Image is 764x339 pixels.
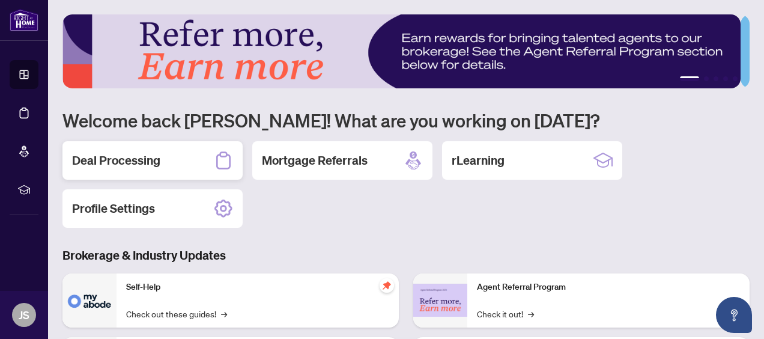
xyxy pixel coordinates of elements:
[704,76,709,81] button: 2
[477,307,534,320] a: Check it out!→
[733,76,738,81] button: 5
[413,284,467,317] img: Agent Referral Program
[72,152,160,169] h2: Deal Processing
[528,307,534,320] span: →
[62,273,117,328] img: Self-Help
[10,9,38,31] img: logo
[62,14,741,88] img: Slide 0
[19,307,29,323] span: JS
[62,109,750,132] h1: Welcome back [PERSON_NAME]! What are you working on [DATE]?
[126,307,227,320] a: Check out these guides!→
[221,307,227,320] span: →
[716,297,752,333] button: Open asap
[477,281,740,294] p: Agent Referral Program
[262,152,368,169] h2: Mortgage Referrals
[126,281,389,294] p: Self-Help
[62,247,750,264] h3: Brokerage & Industry Updates
[714,76,718,81] button: 3
[380,278,394,293] span: pushpin
[452,152,505,169] h2: rLearning
[723,76,728,81] button: 4
[680,76,699,81] button: 1
[72,200,155,217] h2: Profile Settings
